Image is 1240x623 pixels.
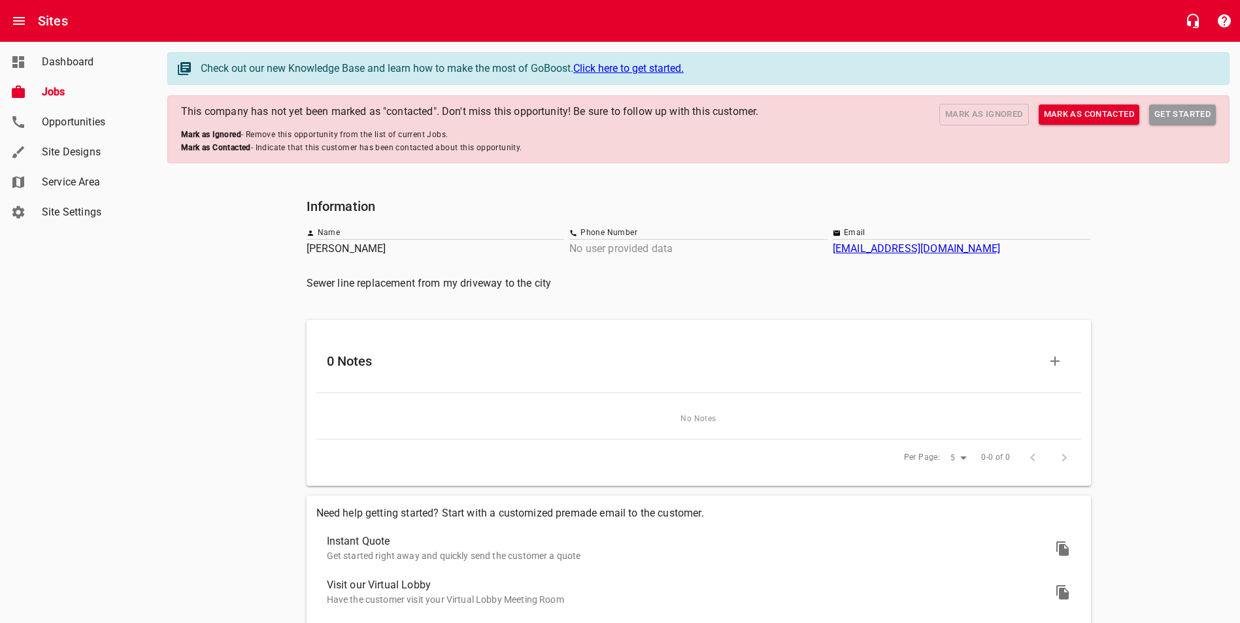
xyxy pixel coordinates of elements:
span: Email [844,227,865,240]
span: Site Designs [42,144,141,160]
a: Click here to get started. [573,62,684,74]
p: Have the customer visit your Virtual Lobby Meeting Room [327,593,1050,607]
span: Site Settings [42,204,141,220]
b: Mark as Contacted [181,143,251,152]
span: Dashboard [42,54,141,70]
span: 0-0 of 0 [981,451,1010,464]
p: Get started right away and quickly send the customer a quote [327,549,1050,563]
span: - Indicate that this customer has been contacted about this opportunity. [181,142,522,155]
span: Name [318,227,341,240]
button: Live Chat [1177,5,1209,37]
span: Visit our Virtual Lobby [327,577,1050,593]
span: Per Page: [904,451,941,464]
p: [PERSON_NAME] [307,241,565,257]
button: Copy email message to clipboard [1047,577,1079,608]
button: Add Note [1039,345,1071,377]
span: Mark as Contacted [1044,107,1134,122]
button: Open drawer [3,5,35,37]
span: Jobs [42,84,141,100]
button: Copy email message to clipboard [1047,533,1079,564]
button: Support Portal [1209,5,1240,37]
span: Service Area [42,174,141,190]
button: Mark as Ignored [939,104,1029,125]
a: [EMAIL_ADDRESS][DOMAIN_NAME] [833,242,1000,255]
p: This company has not yet been marked as "contacted". Don't miss this opportunity! Be sure to foll... [181,104,758,125]
span: Instant Quote [327,534,1050,549]
span: Get Started [1154,107,1211,122]
p: Sewer line replacement from my driveway to the city [307,276,1091,291]
div: 5 [945,449,971,467]
span: - Remove this opportunity from the list of current Jobs. [181,129,522,142]
b: Mark as Ignored [181,130,241,139]
a: Instant QuoteGet started right away and quickly send the customer a quote [316,526,1081,570]
span: Mark as Ignored [945,107,1023,122]
h6: Sites [38,10,68,31]
a: Get Started [1149,104,1216,125]
div: Check out our new Knowledge Base and learn how to make the most of GoBoost. [201,61,1216,76]
p: Need help getting started? Start with a customized premade email to the customer. [316,505,1081,521]
a: Visit our Virtual LobbyHave the customer visit your Virtual Lobby Meeting Room [316,570,1081,614]
h6: 0 Notes [327,351,1039,372]
span: Opportunities [42,114,141,130]
span: No Notes [329,413,1068,426]
span: No user provided data [569,242,673,255]
button: Mark as Contacted [1039,104,1139,125]
span: Phone Number [580,227,637,240]
h6: Information [307,196,1091,217]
